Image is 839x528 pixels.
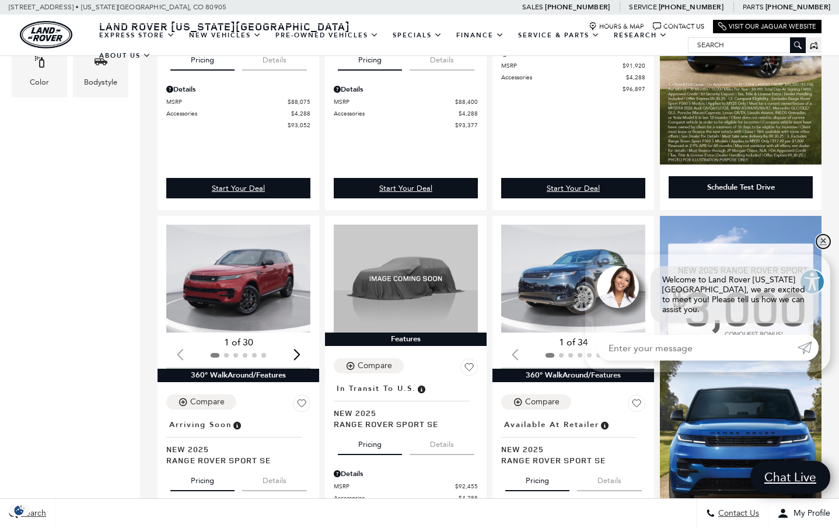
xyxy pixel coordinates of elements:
[12,43,67,97] div: ColorColor
[33,52,47,76] span: Color
[715,509,759,519] span: Contact Us
[449,25,511,46] a: Finance
[92,19,357,33] a: Land Rover [US_STATE][GEOGRAPHIC_DATA]
[166,84,310,95] div: Pricing Details - Range Rover Sport SE
[166,109,291,118] span: Accessories
[334,494,478,502] a: Accessories $4,288
[334,494,459,502] span: Accessories
[158,369,319,382] div: 360° WalkAround/Features
[597,266,639,308] img: Agent profile photo
[182,25,268,46] a: New Vehicles
[628,394,645,417] button: Save Vehicle
[659,2,723,12] a: [PHONE_NUMBER]
[750,461,830,493] a: Chat Live
[291,109,310,118] span: $4,288
[325,333,487,345] div: Features
[337,382,416,395] span: In Transit to U.S.
[505,466,569,491] button: pricing tab
[455,121,478,130] span: $93,377
[92,25,182,46] a: EXPRESS STORE
[577,466,642,491] button: details tab
[707,182,775,193] div: Schedule Test Drive
[6,504,33,516] section: Click to Open Cookie Consent Modal
[589,22,644,31] a: Hours & Map
[653,22,704,31] a: Contact Us
[718,22,816,31] a: Visit Our Jaguar Website
[334,97,455,106] span: MSRP
[416,382,427,395] span: Vehicle has shipped from factory of origin. Estimated time of delivery to Retailer is on average ...
[334,468,478,479] div: Pricing Details - Range Rover Sport SE
[288,121,310,130] span: $93,052
[501,225,645,333] div: 1 / 2
[758,469,822,485] span: Chat Live
[166,121,310,130] a: $93,052
[789,509,830,519] span: My Profile
[166,336,310,349] div: 1 of 30
[166,454,302,466] span: Range Rover Sport SE
[166,97,310,106] a: MSRP $88,075
[768,499,839,528] button: Open user profile menu
[334,84,478,95] div: Pricing Details - Range Rover Sport SE
[84,76,117,89] div: Bodystyle
[501,336,645,349] div: 1 of 34
[501,178,645,198] a: Start Your Deal
[798,335,819,361] a: Submit
[410,429,474,455] button: details tab
[170,466,235,491] button: pricing tab
[651,266,819,323] div: Welcome to Land Rover [US_STATE][GEOGRAPHIC_DATA], we are excited to meet you! Please tell us how...
[460,358,478,380] button: Save Vehicle
[190,397,225,407] div: Compare
[511,25,607,46] a: Service & Parts
[626,73,645,82] span: $4,288
[334,178,478,198] div: undefined - Range Rover Sport SE
[522,3,543,11] span: Sales
[334,109,459,118] span: Accessories
[334,225,478,333] img: 2025 Land Rover Range Rover Sport SE
[293,394,310,417] button: Save Vehicle
[504,418,599,431] span: Available at Retailer
[20,21,72,48] a: land-rover
[99,19,350,33] span: Land Rover [US_STATE][GEOGRAPHIC_DATA]
[501,443,637,454] span: New 2025
[232,418,242,431] span: Vehicle is preparing for delivery to the retailer. MSRP will be finalized when the vehicle arrive...
[545,2,610,12] a: [PHONE_NUMBER]
[455,482,478,491] span: $92,455
[501,394,571,410] button: Compare Vehicle
[20,21,72,48] img: Land Rover
[688,38,805,52] input: Search
[501,178,645,198] div: undefined - Range Rover Sport SE
[73,43,128,97] div: BodystyleBodystyle
[166,225,310,333] img: 2025 Land Rover Range Rover Sport SE 1
[166,178,310,198] div: undefined - Range Rover Sport SE
[743,3,764,11] span: Parts
[386,25,449,46] a: Specials
[92,25,688,66] nav: Main Navigation
[166,97,288,106] span: MSRP
[334,482,478,491] a: MSRP $92,455
[599,418,610,431] span: Vehicle is in stock and ready for immediate delivery. Due to demand, availability is subject to c...
[501,73,645,82] a: Accessories $4,288
[166,394,236,410] button: Compare Vehicle
[459,494,478,502] span: $4,288
[289,341,305,367] div: Next slide
[358,361,392,371] div: Compare
[501,225,645,333] img: 2025 Land Rover Range Rover Sport SE 1
[92,46,158,66] a: About Us
[334,407,469,418] span: New 2025
[501,85,645,93] a: $96,897
[455,97,478,106] span: $88,400
[30,76,49,89] div: Color
[501,417,645,466] a: Available at RetailerNew 2025Range Rover Sport SE
[334,380,478,429] a: In Transit to U.S.New 2025Range Rover Sport SE
[268,25,386,46] a: Pre-Owned Vehicles
[166,109,310,118] a: Accessories $4,288
[629,3,656,11] span: Service
[501,73,626,82] span: Accessories
[169,418,232,431] span: Arriving Soon
[597,335,798,361] input: Enter your message
[338,429,402,455] button: pricing tab
[607,25,674,46] a: Research
[501,454,637,466] span: Range Rover Sport SE
[166,225,310,333] div: 1 / 2
[334,109,478,118] a: Accessories $4,288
